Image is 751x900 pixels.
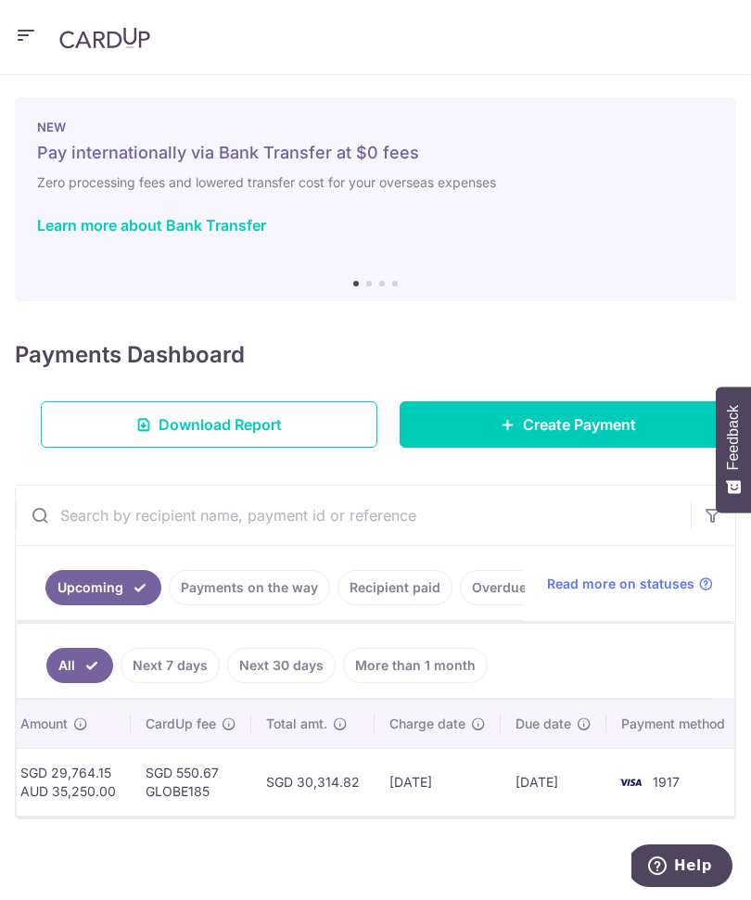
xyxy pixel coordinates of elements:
p: NEW [37,120,714,134]
td: SGD 29,764.15 AUD 35,250.00 [6,748,131,816]
span: Read more on statuses [547,575,694,593]
a: Upcoming [45,570,161,605]
a: All [46,648,113,683]
button: Feedback - Show survey [716,387,751,513]
img: CardUp [59,27,150,49]
a: Overdue [460,570,539,605]
td: SGD 30,314.82 [251,748,375,816]
th: Payment method [606,700,747,748]
a: Download Report [41,401,377,448]
span: Create Payment [523,413,636,436]
td: [DATE] [501,748,606,816]
h6: Zero processing fees and lowered transfer cost for your overseas expenses [37,171,714,194]
a: Read more on statuses [547,575,713,593]
iframe: Opens a widget where you can find more information [631,844,732,891]
h5: Pay internationally via Bank Transfer at $0 fees [37,142,714,164]
a: Next 7 days [121,648,220,683]
span: Feedback [725,405,742,470]
a: More than 1 month [343,648,488,683]
span: 1917 [653,774,680,790]
input: Search by recipient name, payment id or reference [16,486,691,545]
span: CardUp fee [146,715,216,733]
a: Payments on the way [169,570,330,605]
a: Next 30 days [227,648,336,683]
a: Learn more about Bank Transfer [37,216,266,235]
td: [DATE] [375,748,501,816]
span: Download Report [159,413,282,436]
img: Bank Card [612,771,649,793]
span: Due date [516,715,571,733]
td: SGD 550.67 GLOBE185 [131,748,251,816]
h4: Payments Dashboard [15,338,245,372]
span: Amount [20,715,68,733]
a: Recipient paid [337,570,452,605]
span: Charge date [389,715,465,733]
a: Create Payment [400,401,736,448]
span: Total amt. [266,715,327,733]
